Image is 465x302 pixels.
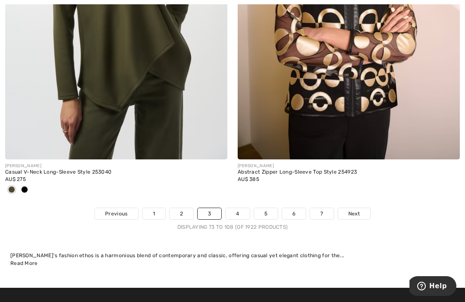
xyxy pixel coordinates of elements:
[254,208,278,219] a: 5
[310,208,333,219] a: 7
[5,163,227,169] div: [PERSON_NAME]
[170,208,193,219] a: 2
[18,183,31,197] div: Black
[10,252,455,259] div: [PERSON_NAME]'s fashion ethos is a harmonious blend of contemporary and classic, offering casual ...
[95,208,138,219] a: Previous
[198,208,221,219] a: 3
[5,176,26,182] span: AU$ 275
[5,183,18,197] div: Khaki
[348,210,360,218] span: Next
[409,276,456,298] iframe: Opens a widget where you can find more information
[5,169,227,175] div: Casual V-Neck Long-Sleeve Style 253040
[105,210,127,218] span: Previous
[282,208,306,219] a: 6
[143,208,165,219] a: 1
[226,208,249,219] a: 4
[238,163,460,169] div: [PERSON_NAME]
[338,208,370,219] a: Next
[238,176,259,182] span: AU$ 385
[238,169,460,175] div: Abstract Zipper Long-Sleeve Top Style 254923
[10,260,38,266] span: Read More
